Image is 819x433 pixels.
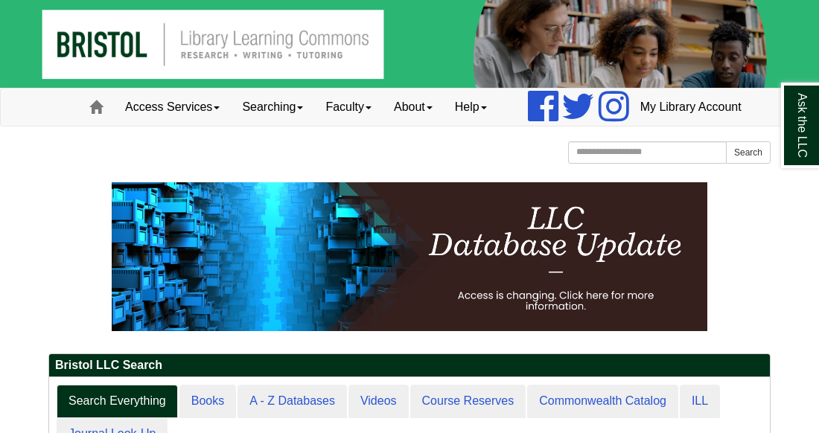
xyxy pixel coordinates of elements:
a: A - Z Databases [238,385,347,418]
a: Commonwealth Catalog [527,385,678,418]
h2: Bristol LLC Search [49,354,770,377]
a: ILL [680,385,720,418]
a: Course Reserves [410,385,526,418]
img: HTML tutorial [112,182,707,331]
a: Help [444,89,498,126]
a: Searching [231,89,314,126]
a: Search Everything [57,385,178,418]
button: Search [726,141,771,164]
a: My Library Account [629,89,753,126]
a: About [383,89,444,126]
a: Access Services [114,89,231,126]
a: Faculty [314,89,383,126]
a: Videos [348,385,409,418]
a: Books [179,385,236,418]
